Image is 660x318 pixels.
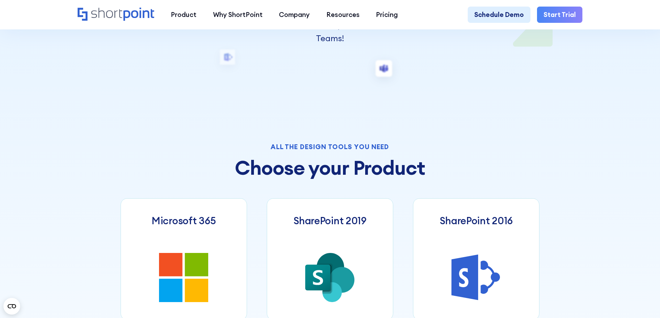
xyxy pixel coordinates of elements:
h3: Microsoft 365 [152,215,215,227]
h3: SharePoint 2019 [293,215,367,227]
h3: SharePoint 2016 [440,215,513,227]
div: Product [171,10,196,20]
div: Resources [326,10,360,20]
a: Pricing [368,7,406,23]
a: Resources [318,7,368,23]
div: Company [279,10,310,20]
a: Company [271,7,318,23]
a: Start Trial [537,7,582,23]
div: All the design tools you need [121,144,540,150]
div: Why ShortPoint [213,10,263,20]
button: Open CMP widget [3,298,20,315]
a: Schedule Demo [468,7,530,23]
a: Why ShortPoint [205,7,271,23]
a: Product [162,7,205,23]
a: Home [78,8,154,22]
div: Pricing [376,10,398,20]
h2: Choose your Product [121,157,540,179]
iframe: Chat Widget [535,238,660,318]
